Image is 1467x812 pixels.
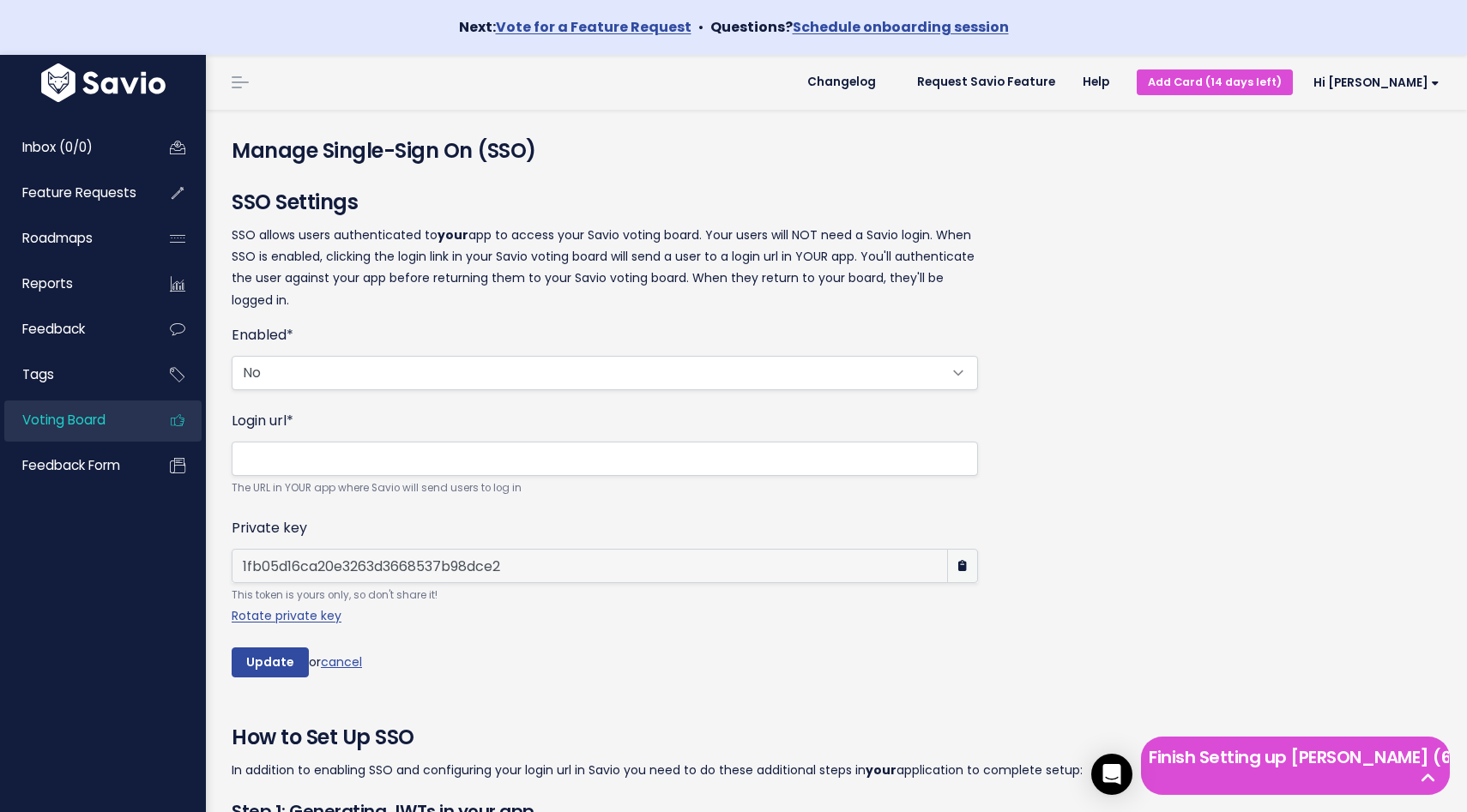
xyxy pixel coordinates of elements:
a: Voting Board [4,400,142,440]
a: Help [1069,69,1123,95]
a: Feedback form [4,446,142,485]
p: SSO allows users authenticated to app to access your Savio voting board. Your users will NOT need... [232,225,978,311]
input: Update [232,647,309,678]
a: Schedule onboarding session [793,17,1009,37]
label: Private key [232,518,307,538]
a: cancel [321,653,362,670]
a: Roadmaps [4,219,142,258]
span: • [698,17,703,37]
img: logo-white.9d6f32f41409.svg [37,63,170,102]
label: Enabled [232,325,293,346]
span: Reports [22,274,73,292]
a: Vote for a Feature Request [496,17,691,37]
small: This token is yours only, so don't share it! [232,586,978,604]
strong: your [438,226,468,244]
div: Open Intercom Messenger [1091,754,1132,795]
a: Feedback [4,310,142,349]
a: Reports [4,264,142,304]
a: Tags [4,355,142,394]
span: Tags [22,365,54,383]
p: In addition to enabling SSO and configuring your login url in Savio you need to do these addition... [232,760,1132,781]
span: Feedback [22,320,85,338]
span: Changelog [807,76,876,88]
label: Login url [232,411,293,431]
a: Request Savio Feature [903,69,1069,95]
strong: Questions? [710,17,1009,37]
a: Feature Requests [4,173,142,213]
span: Inbox (0/0) [22,138,93,156]
a: Rotate private key [232,607,341,624]
strong: Next: [459,17,691,37]
a: Add Card (14 days left) [1137,69,1293,94]
span: Roadmaps [22,229,93,247]
form: or [232,325,978,678]
strong: your [866,761,896,779]
h5: Finish Setting up [PERSON_NAME] (6 left) [1149,744,1442,770]
span: Hi [PERSON_NAME] [1313,76,1440,89]
a: Hi [PERSON_NAME] [1293,69,1453,96]
span: Feature Requests [22,183,136,201]
span: Voting Board [22,411,106,429]
span: Feedback form [22,456,120,474]
h4: How to Set Up SSO [232,722,1132,753]
small: The URL in YOUR app where Savio will send users to log in [232,479,978,497]
h4: SSO Settings [232,187,978,218]
a: Inbox (0/0) [4,128,142,167]
h4: Manage Single-Sign On (SSO) [232,135,1441,166]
